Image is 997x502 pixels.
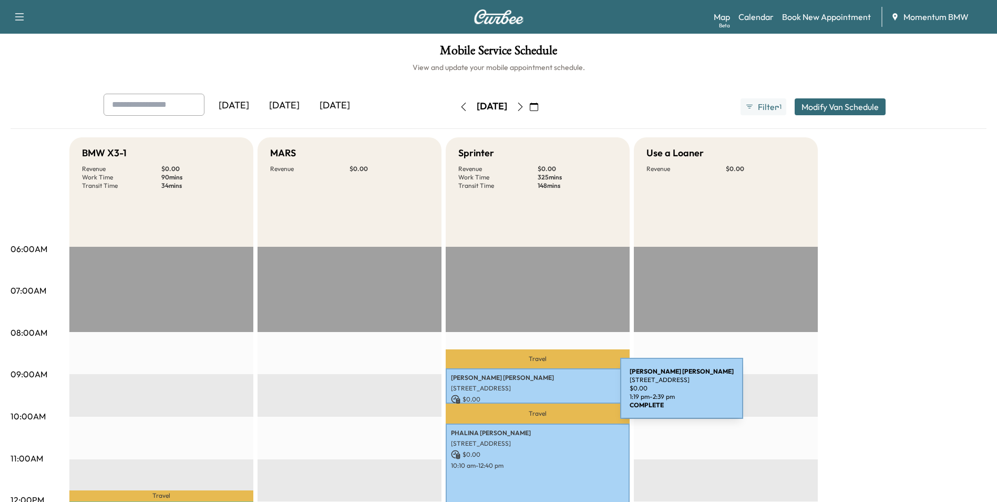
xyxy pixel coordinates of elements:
p: $ 0.00 [538,165,617,173]
p: [STREET_ADDRESS] [451,439,624,448]
p: Transit Time [82,182,161,190]
p: PHALINA [PERSON_NAME] [451,429,624,437]
h5: BMW X3-1 [82,146,127,160]
p: Travel [69,490,253,502]
div: [DATE] [209,94,259,118]
p: Transit Time [458,182,538,190]
p: Travel [446,349,630,368]
h1: Mobile Service Schedule [11,44,986,62]
p: [STREET_ADDRESS] [451,384,624,393]
p: 07:00AM [11,284,46,297]
p: 10:10 am - 12:40 pm [451,461,624,470]
span: ● [777,104,779,109]
a: MapBeta [714,11,730,23]
div: [DATE] [477,100,507,113]
p: 08:00AM [11,326,47,339]
a: Calendar [738,11,774,23]
p: $ 0.00 [451,450,624,459]
p: Work Time [458,173,538,182]
p: 06:00AM [11,243,47,255]
p: Revenue [458,165,538,173]
img: Curbee Logo [474,9,524,24]
h6: View and update your mobile appointment schedule. [11,62,986,73]
p: 325 mins [538,173,617,182]
p: [PERSON_NAME] [PERSON_NAME] [451,374,624,382]
p: Travel [446,404,630,424]
p: 10:00AM [11,410,46,423]
button: Modify Van Schedule [795,98,886,115]
span: 1 [779,103,782,111]
p: 34 mins [161,182,241,190]
p: $ 0.00 [161,165,241,173]
div: [DATE] [259,94,310,118]
p: 148 mins [538,182,617,190]
p: Revenue [82,165,161,173]
h5: Sprinter [458,146,494,160]
span: Filter [758,101,777,113]
p: 09:00AM [11,368,47,380]
p: 11:00AM [11,452,43,465]
div: Beta [719,22,730,29]
h5: MARS [270,146,296,160]
p: Revenue [646,165,726,173]
span: Momentum BMW [903,11,969,23]
p: $ 0.00 [726,165,805,173]
h5: Use a Loaner [646,146,704,160]
p: $ 0.00 [451,395,624,404]
a: Book New Appointment [782,11,871,23]
p: Revenue [270,165,350,173]
p: $ 0.00 [350,165,429,173]
div: [DATE] [310,94,360,118]
p: Work Time [82,173,161,182]
button: Filter●1 [741,98,786,115]
p: 90 mins [161,173,241,182]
